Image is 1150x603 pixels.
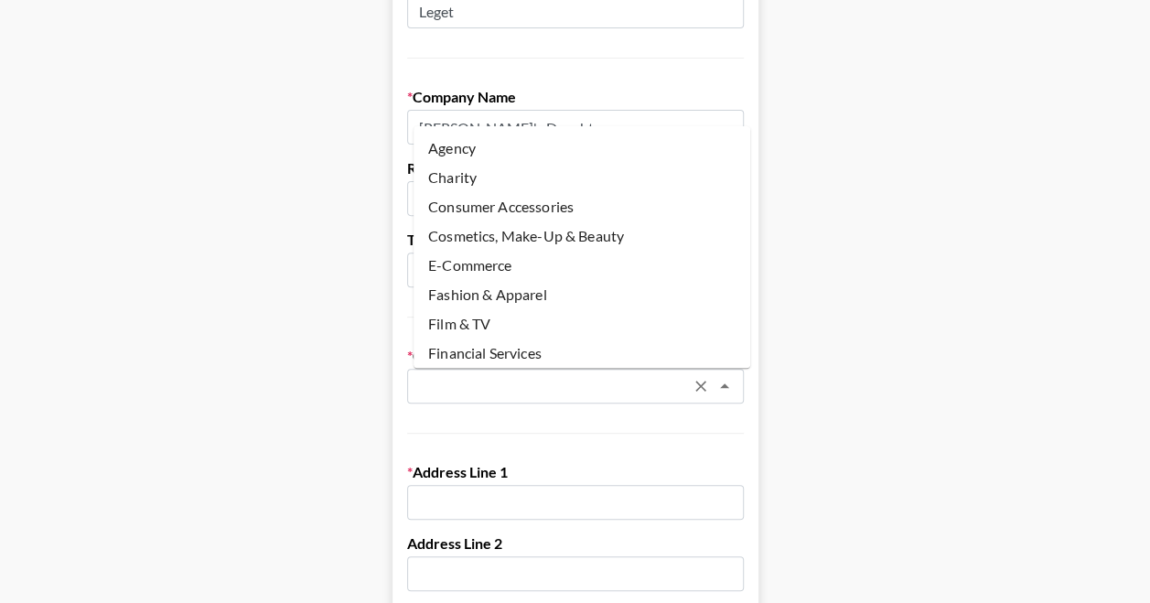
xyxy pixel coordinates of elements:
li: Charity [414,163,750,192]
button: Close [712,373,737,399]
li: Cosmetics, Make-Up & Beauty [414,221,750,251]
label: Address Line 2 [407,534,744,553]
button: Clear [688,373,714,399]
li: Fashion & Apparel [414,280,750,309]
label: Address Line 1 [407,463,744,481]
li: Financial Services [414,339,750,368]
label: Company Sector [407,347,744,365]
li: Agency [414,134,750,163]
li: Film & TV [414,309,750,339]
label: Trading Name (If Different) [407,231,744,249]
label: Registered Name (If Different) [407,159,744,178]
li: Consumer Accessories [414,192,750,221]
li: E-Commerce [414,251,750,280]
label: Company Name [407,88,744,106]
